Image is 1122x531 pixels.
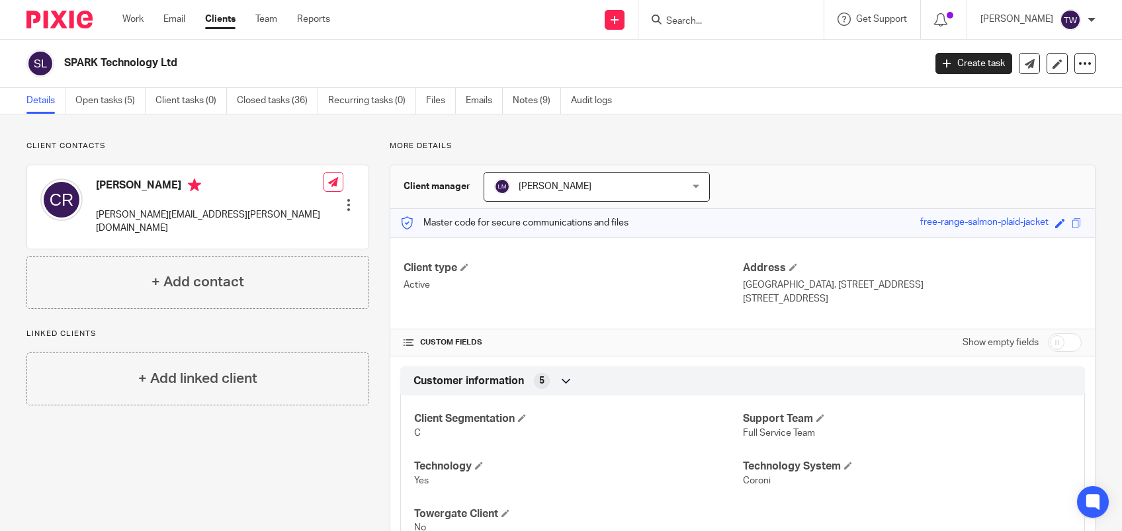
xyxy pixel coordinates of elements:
span: 5 [539,374,544,388]
h4: Support Team [743,412,1071,426]
a: Email [163,13,185,26]
h4: CUSTOM FIELDS [404,337,742,348]
h3: Client manager [404,180,470,193]
h4: Address [743,261,1082,275]
span: Customer information [413,374,524,388]
p: [PERSON_NAME][EMAIL_ADDRESS][PERSON_NAME][DOMAIN_NAME] [96,208,324,235]
div: free-range-salmon-plaid-jacket [920,216,1049,231]
img: svg%3E [494,179,510,194]
img: svg%3E [1060,9,1081,30]
a: Create task [935,53,1012,74]
img: Pixie [26,11,93,28]
h4: + Add contact [151,272,244,292]
h4: Client type [404,261,742,275]
h4: Technology System [743,460,1071,473]
img: svg%3E [26,50,54,77]
a: Clients [205,13,236,26]
a: Notes (9) [513,88,561,114]
span: Full Service Team [743,429,815,438]
h2: SPARK Technology Ltd [64,56,746,70]
input: Search [665,16,784,28]
span: [PERSON_NAME] [519,182,591,191]
a: Closed tasks (36) [237,88,318,114]
p: [PERSON_NAME] [980,13,1053,26]
h4: [PERSON_NAME] [96,179,324,195]
p: [STREET_ADDRESS] [743,292,1082,306]
h4: Technology [414,460,742,473]
label: Show empty fields [963,336,1039,349]
a: Recurring tasks (0) [328,88,416,114]
a: Details [26,88,65,114]
span: Get Support [856,15,907,24]
a: Client tasks (0) [155,88,227,114]
a: Team [255,13,277,26]
a: Work [122,13,144,26]
p: Active [404,278,742,292]
a: Files [426,88,456,114]
h4: Towergate Client [414,507,742,521]
p: More details [390,141,1096,151]
i: Primary [188,179,201,192]
p: Master code for secure communications and files [400,216,628,229]
span: Yes [414,476,429,485]
h4: + Add linked client [138,368,257,389]
p: Client contacts [26,141,369,151]
a: Emails [466,88,503,114]
a: Audit logs [571,88,622,114]
p: [GEOGRAPHIC_DATA], [STREET_ADDRESS] [743,278,1082,292]
a: Open tasks (5) [75,88,146,114]
h4: Client Segmentation [414,412,742,426]
img: svg%3E [40,179,83,221]
a: Reports [297,13,330,26]
span: Coroni [743,476,771,485]
span: C [414,429,421,438]
p: Linked clients [26,329,369,339]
